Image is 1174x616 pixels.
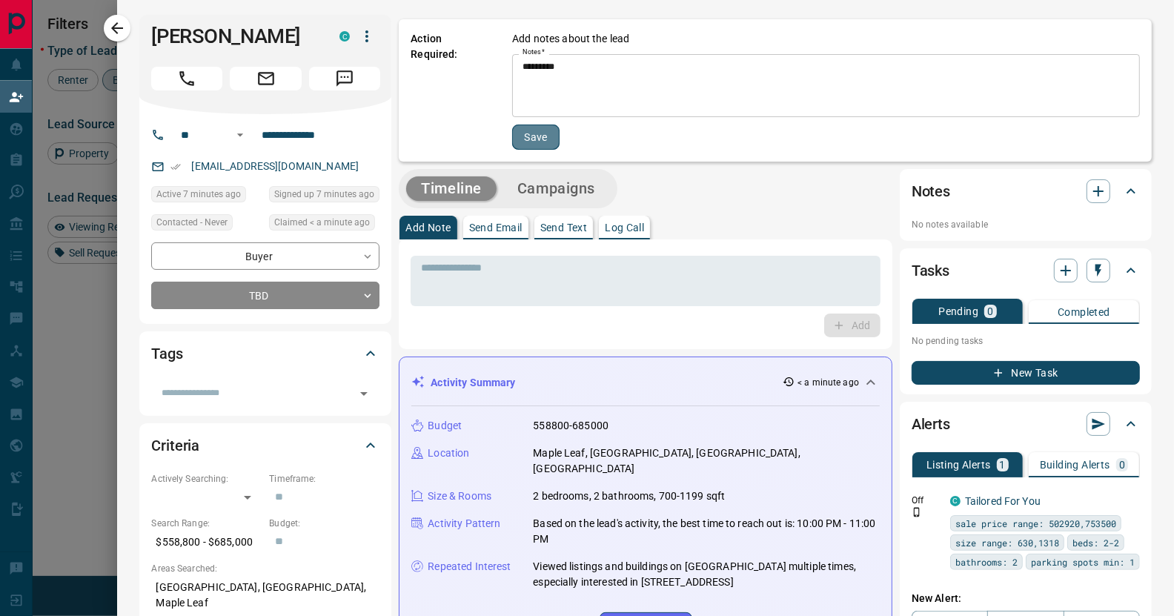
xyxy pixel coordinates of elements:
[1031,554,1135,569] span: parking spots min: 1
[912,330,1140,352] p: No pending tasks
[339,31,350,42] div: condos.ca
[354,383,374,404] button: Open
[950,496,961,506] div: condos.ca
[912,507,922,517] svg: Push Notification Only
[406,176,497,201] button: Timeline
[912,179,950,203] h2: Notes
[912,173,1140,209] div: Notes
[912,494,941,507] p: Off
[405,222,451,233] p: Add Note
[428,446,469,461] p: Location
[912,591,1140,606] p: New Alert:
[231,126,249,144] button: Open
[151,242,379,270] div: Buyer
[912,253,1140,288] div: Tasks
[533,446,880,477] p: Maple Leaf, [GEOGRAPHIC_DATA], [GEOGRAPHIC_DATA], [GEOGRAPHIC_DATA]
[151,428,379,463] div: Criteria
[309,67,380,90] span: Message
[503,176,610,201] button: Campaigns
[955,554,1018,569] span: bathrooms: 2
[411,369,880,397] div: Activity Summary< a minute ago
[151,517,262,530] p: Search Range:
[1040,460,1110,470] p: Building Alerts
[156,215,228,230] span: Contacted - Never
[269,186,379,207] div: Fri Aug 15 2025
[191,160,359,172] a: [EMAIL_ADDRESS][DOMAIN_NAME]
[912,218,1140,231] p: No notes available
[533,516,880,547] p: Based on the lead's activity, the best time to reach out is: 10:00 PM - 11:00 PM
[428,559,511,574] p: Repeated Interest
[269,214,379,235] div: Sat Aug 16 2025
[512,125,560,150] button: Save
[1058,307,1110,317] p: Completed
[938,306,978,317] p: Pending
[533,559,880,590] p: Viewed listings and buildings on [GEOGRAPHIC_DATA] multiple times, especially interested in [STRE...
[912,406,1140,442] div: Alerts
[797,376,859,389] p: < a minute ago
[428,489,491,504] p: Size & Rooms
[156,187,241,202] span: Active 7 minutes ago
[431,375,515,391] p: Activity Summary
[274,187,374,202] span: Signed up 7 minutes ago
[469,222,523,233] p: Send Email
[269,517,379,530] p: Budget:
[955,535,1059,550] span: size range: 630,1318
[151,472,262,486] p: Actively Searching:
[170,162,181,172] svg: Email Verified
[230,67,301,90] span: Email
[1000,460,1006,470] p: 1
[605,222,644,233] p: Log Call
[912,412,950,436] h2: Alerts
[1119,460,1125,470] p: 0
[428,418,462,434] p: Budget
[926,460,991,470] p: Listing Alerts
[151,336,379,371] div: Tags
[428,516,500,531] p: Activity Pattern
[523,47,545,57] label: Notes
[151,530,262,554] p: $558,800 - $685,000
[151,575,379,615] p: [GEOGRAPHIC_DATA], [GEOGRAPHIC_DATA], Maple Leaf
[540,222,588,233] p: Send Text
[912,361,1140,385] button: New Task
[269,472,379,486] p: Timeframe:
[512,31,629,47] p: Add notes about the lead
[274,215,370,230] span: Claimed < a minute ago
[965,495,1041,507] a: Tailored For You
[912,259,949,282] h2: Tasks
[151,186,262,207] div: Fri Aug 15 2025
[151,24,317,48] h1: [PERSON_NAME]
[987,306,993,317] p: 0
[533,418,608,434] p: 558800-685000
[411,31,490,150] p: Action Required:
[151,67,222,90] span: Call
[1072,535,1119,550] span: beds: 2-2
[151,562,379,575] p: Areas Searched:
[151,342,182,365] h2: Tags
[955,516,1116,531] span: sale price range: 502920,753500
[151,434,199,457] h2: Criteria
[151,282,379,309] div: TBD
[533,489,725,504] p: 2 bedrooms, 2 bathrooms, 700-1199 sqft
